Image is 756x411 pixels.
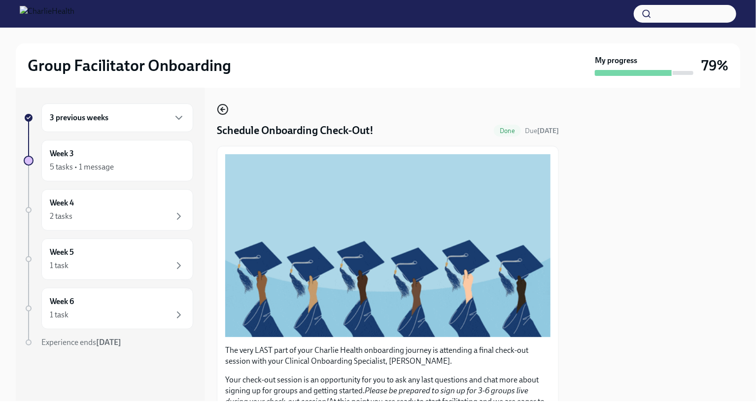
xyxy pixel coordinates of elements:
[50,198,74,208] h6: Week 4
[24,189,193,231] a: Week 42 tasks
[28,56,231,75] h2: Group Facilitator Onboarding
[96,338,121,347] strong: [DATE]
[701,57,728,74] h3: 79%
[20,6,74,22] img: CharlieHealth
[24,239,193,280] a: Week 51 task
[50,148,74,159] h6: Week 3
[217,123,374,138] h4: Schedule Onboarding Check-Out!
[50,309,69,320] div: 1 task
[24,140,193,181] a: Week 35 tasks • 1 message
[225,345,550,367] p: The very LAST part of your Charlie Health onboarding journey is attending a final check-out sessi...
[225,386,528,406] em: Please be prepared to sign up for 3-6 groups live during your check-out session!
[50,260,69,271] div: 1 task
[50,247,74,258] h6: Week 5
[494,127,521,135] span: Done
[41,103,193,132] div: 3 previous weeks
[50,112,108,123] h6: 3 previous weeks
[41,338,121,347] span: Experience ends
[525,127,559,135] span: Due
[537,127,559,135] strong: [DATE]
[595,55,637,66] strong: My progress
[24,288,193,329] a: Week 61 task
[50,211,72,222] div: 2 tasks
[525,126,559,136] span: August 23rd, 2025 08:00
[50,296,74,307] h6: Week 6
[50,162,114,172] div: 5 tasks • 1 message
[225,154,550,337] button: Zoom image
